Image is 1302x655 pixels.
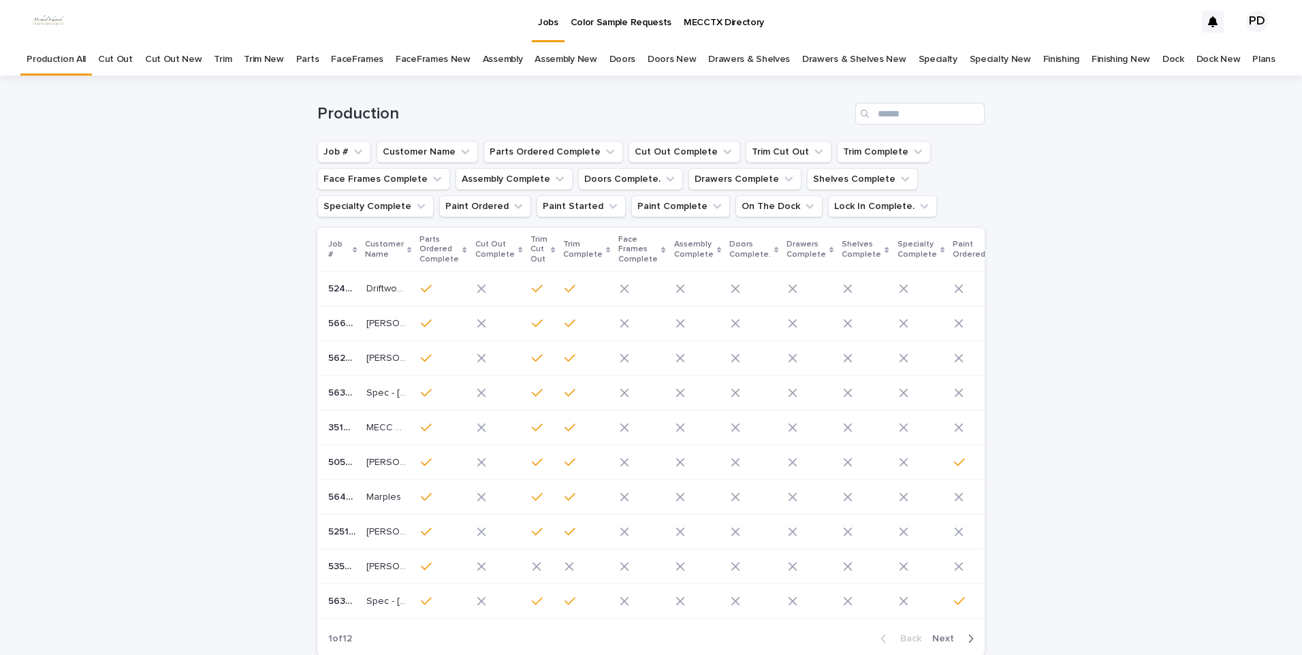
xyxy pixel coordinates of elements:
p: Specialty Complete [898,237,937,262]
a: Trim New [244,44,284,76]
tr: 5241-F15241-F1 Driftwood ModernDriftwood Modern [317,272,1209,306]
p: 5638-F1 [328,385,358,399]
button: Assembly Complete [456,168,573,190]
p: Crossland Game House [366,524,409,538]
a: FaceFrames [331,44,383,76]
a: Assembly [483,44,523,76]
button: Back [870,633,927,645]
p: Katee Haile [366,454,409,468]
p: Paint Ordered [953,237,985,262]
a: Finishing [1043,44,1079,76]
a: FaceFrames New [396,44,471,76]
p: Assembly Complete [674,237,714,262]
p: Spec - 41 Tennis Lane [366,385,409,399]
tr: 5668-015668-01 [PERSON_NAME] Samples[PERSON_NAME] Samples [317,306,1209,341]
p: 5241-F1 [328,281,358,295]
tr: 5052-A25052-A2 [PERSON_NAME][PERSON_NAME] [317,445,1209,480]
a: Dock New [1196,44,1241,76]
a: Cut Out [98,44,133,76]
p: Trim Cut Out [530,232,547,267]
a: Assembly New [535,44,597,76]
button: Next [927,633,985,645]
a: Drawers & Shelves [708,44,790,76]
a: Parts [296,44,319,76]
h1: Production [317,104,850,124]
p: 5251-F1 [328,524,358,538]
a: Production All [27,44,86,76]
a: Cut Out New [145,44,202,76]
tr: 5251-F15251-F1 [PERSON_NAME] Game House[PERSON_NAME] Game House [317,515,1209,549]
a: Doors New [648,44,696,76]
a: Specialty [919,44,957,76]
p: 5052-A2 [328,454,358,468]
button: Paint Complete [631,195,730,217]
p: Parts Ordered Complete [419,232,459,267]
p: Customer Name [365,237,404,262]
button: Paint Ordered [439,195,531,217]
a: Specialty New [970,44,1031,76]
button: Parts Ordered Complete [483,141,623,163]
button: Cut Out Complete [629,141,740,163]
p: 5643-F1 [328,489,358,503]
p: Cut Out Complete [475,237,515,262]
button: Shelves Complete [807,168,918,190]
span: Next [932,634,962,643]
button: Customer Name [377,141,478,163]
button: Trim Complete [837,141,931,163]
a: Drawers & Shelves New [802,44,906,76]
button: On The Dock [735,195,823,217]
a: Trim [214,44,232,76]
p: McDonald, RW [366,558,409,573]
p: 3514-F5 [328,419,358,434]
button: Face Frames Complete [317,168,450,190]
p: 5624-F1 [328,350,358,364]
p: 5638-F2 [328,593,358,607]
a: Plans [1252,44,1275,76]
tr: 5643-F15643-F1 MarplesMarples [317,480,1209,515]
p: Job # [328,237,349,262]
p: Trim Complete [563,237,603,262]
tr: 5624-F15624-F1 [PERSON_NAME][PERSON_NAME] [317,341,1209,376]
button: Lock In Complete. [828,195,937,217]
p: Doors Complete. [729,237,771,262]
tr: 5638-F25638-F2 Spec - [STREET_ADDRESS]Spec - [STREET_ADDRESS] [317,584,1209,619]
div: PD [1246,11,1268,33]
tr: 5350-A15350-A1 [PERSON_NAME][PERSON_NAME] [317,549,1209,584]
p: Drawers Complete [787,237,826,262]
p: Driftwood Modern [366,281,409,295]
button: Doors Complete. [578,168,683,190]
button: Drawers Complete [688,168,801,190]
p: Spec - 41 Tennis Lane [366,593,409,607]
a: Finishing New [1092,44,1150,76]
p: Marples [366,489,404,503]
p: Face Frames Complete [618,232,658,267]
button: Paint Started [537,195,626,217]
span: Back [892,634,921,643]
a: Doors [609,44,635,76]
p: Stanton Samples [366,315,409,330]
button: Job # [317,141,371,163]
p: 5668-01 [328,315,358,330]
tr: 3514-F53514-F5 MECC SHOWROOM 9 FixMECC SHOWROOM 9 Fix [317,411,1209,445]
button: Trim Cut Out [746,141,831,163]
p: MECC SHOWROOM 9 Fix [366,419,409,434]
img: dhEtdSsQReaQtgKTuLrt [27,8,69,35]
p: Cantu, Ismael [366,350,409,364]
a: Dock [1162,44,1184,76]
p: 5350-A1 [328,558,358,573]
button: Specialty Complete [317,195,434,217]
tr: 5638-F15638-F1 Spec - [STREET_ADDRESS]Spec - [STREET_ADDRESS] [317,376,1209,411]
input: Search [855,103,985,125]
p: Shelves Complete [842,237,881,262]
